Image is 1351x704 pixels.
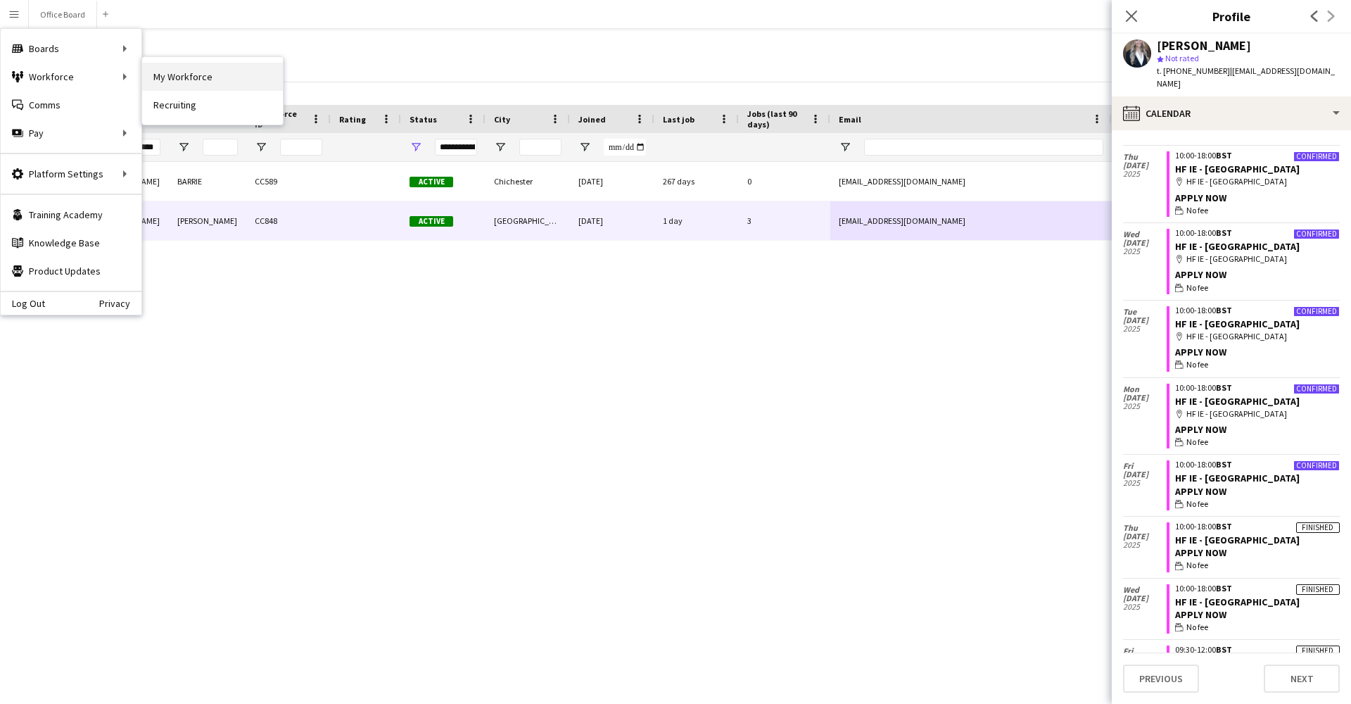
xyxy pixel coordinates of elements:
[1123,230,1167,239] span: Wed
[1216,459,1232,470] span: BST
[246,162,331,201] div: CC589
[1123,325,1167,333] span: 2025
[1216,227,1232,238] span: BST
[246,201,331,240] div: CC848
[1123,647,1167,655] span: Fri
[1293,460,1340,471] div: Confirmed
[125,139,160,156] input: First Name Filter Input
[1175,330,1340,343] div: HF IE - [GEOGRAPHIC_DATA]
[169,162,246,201] div: BARRIE
[1293,229,1340,239] div: Confirmed
[578,114,606,125] span: Joined
[1,201,141,229] a: Training Academy
[1,229,141,257] a: Knowledge Base
[1175,408,1340,420] div: HF IE - [GEOGRAPHIC_DATA]
[203,139,238,156] input: Last Name Filter Input
[486,162,570,201] div: Chichester
[255,141,267,153] button: Open Filter Menu
[864,139,1103,156] input: Email Filter Input
[1123,532,1167,541] span: [DATE]
[747,108,805,130] span: Jobs (last 90 days)
[739,201,830,240] div: 3
[494,141,507,153] button: Open Filter Menu
[1175,608,1340,621] div: APPLY NOW
[1296,522,1340,533] div: Finished
[1,91,141,119] a: Comms
[410,216,453,227] span: Active
[280,139,322,156] input: Workforce ID Filter Input
[1175,151,1340,160] div: 10:00-18:00
[1175,596,1300,608] a: HF IE - [GEOGRAPHIC_DATA]
[1175,546,1340,559] div: APPLY NOW
[1216,521,1232,532] span: BST
[1123,161,1167,170] span: [DATE]
[1157,65,1230,76] span: t. [PHONE_NUMBER]
[142,63,283,91] a: My Workforce
[1123,603,1167,611] span: 2025
[570,162,654,201] div: [DATE]
[1175,346,1340,358] div: APPLY NOW
[830,201,1112,240] div: [EMAIL_ADDRESS][DOMAIN_NAME]
[1123,586,1167,594] span: Wed
[1175,485,1340,498] div: APPLY NOW
[1112,96,1351,130] div: Calendar
[1123,462,1167,470] span: Fri
[830,162,1112,201] div: [EMAIL_ADDRESS][DOMAIN_NAME]
[1296,646,1340,656] div: Finished
[1123,479,1167,487] span: 2025
[1186,358,1208,371] span: No fee
[604,139,646,156] input: Joined Filter Input
[1123,541,1167,549] span: 2025
[1,34,141,63] div: Boards
[1,63,141,91] div: Workforce
[578,141,591,153] button: Open Filter Menu
[654,201,739,240] div: 1 day
[1123,153,1167,161] span: Thu
[1293,384,1340,394] div: Confirmed
[339,114,366,125] span: Rating
[1123,665,1199,693] button: Previous
[1175,646,1340,654] div: 09:30-12:00
[1,298,45,309] a: Log Out
[1123,470,1167,479] span: [DATE]
[1,257,141,285] a: Product Updates
[1175,395,1300,408] a: HF IE - [GEOGRAPHIC_DATA]
[410,177,453,187] span: Active
[1123,402,1167,410] span: 2025
[410,114,437,125] span: Status
[486,201,570,240] div: [GEOGRAPHIC_DATA]
[1123,524,1167,532] span: Thu
[1175,460,1340,469] div: 10:00-18:00
[1175,240,1300,253] a: HF IE - [GEOGRAPHIC_DATA]
[1216,150,1232,161] span: BST
[1175,522,1340,531] div: 10:00-18:00
[839,114,861,125] span: Email
[519,139,562,156] input: City Filter Input
[1175,163,1300,175] a: HF IE - [GEOGRAPHIC_DATA]
[1296,584,1340,595] div: Finished
[1175,175,1340,188] div: HF IE - [GEOGRAPHIC_DATA]
[1175,472,1300,484] a: HF IE - [GEOGRAPHIC_DATA]
[1186,498,1208,510] span: No fee
[169,201,246,240] div: [PERSON_NAME]
[663,114,694,125] span: Last job
[1216,305,1232,315] span: BST
[1175,306,1340,315] div: 10:00-18:00
[177,141,190,153] button: Open Filter Menu
[1216,382,1232,393] span: BST
[1186,282,1208,294] span: No fee
[1186,204,1208,217] span: No fee
[1123,247,1167,256] span: 2025
[1175,253,1340,265] div: HF IE - [GEOGRAPHIC_DATA]
[1175,268,1340,281] div: APPLY NOW
[1175,534,1300,546] a: HF IE - [GEOGRAPHIC_DATA]
[1,119,141,147] div: Pay
[1123,394,1167,402] span: [DATE]
[1175,584,1340,593] div: 10:00-18:00
[1186,559,1208,572] span: No fee
[1175,318,1300,330] a: HF IE - [GEOGRAPHIC_DATA]
[410,141,422,153] button: Open Filter Menu
[654,162,739,201] div: 267 days
[1123,316,1167,325] span: [DATE]
[1123,385,1167,394] span: Mon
